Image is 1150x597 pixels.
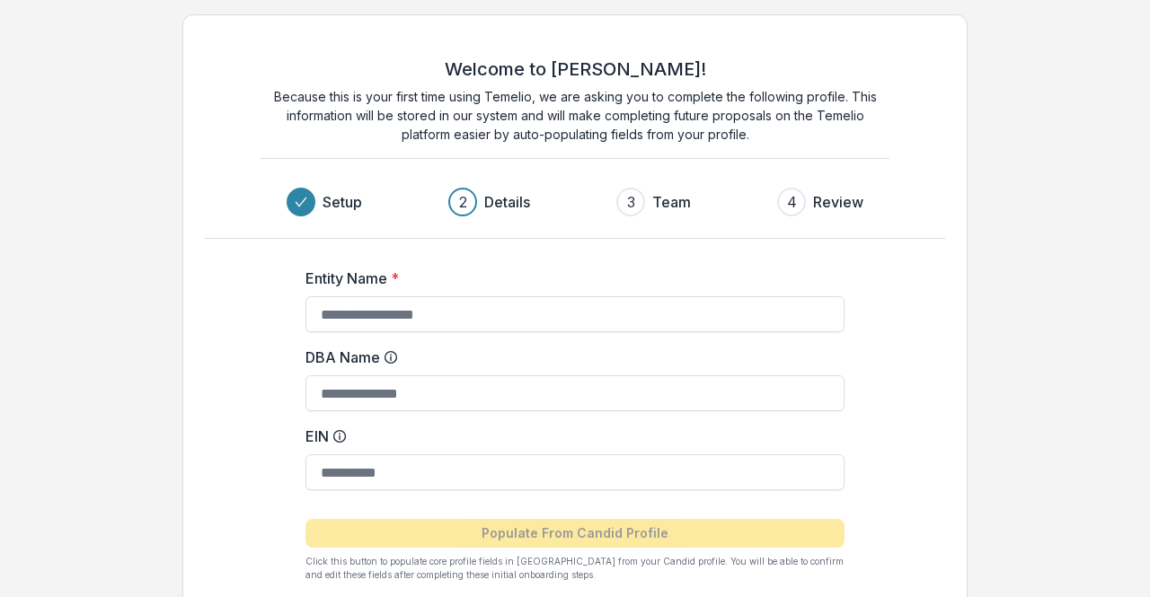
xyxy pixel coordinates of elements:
[445,58,706,80] h2: Welcome to [PERSON_NAME]!
[813,191,863,213] h3: Review
[323,191,362,213] h3: Setup
[305,426,834,447] label: EIN
[459,191,467,213] div: 2
[787,191,797,213] div: 4
[627,191,635,213] div: 3
[287,188,863,216] div: Progress
[261,87,889,144] p: Because this is your first time using Temelio, we are asking you to complete the following profil...
[305,555,845,582] p: Click this button to populate core profile fields in [GEOGRAPHIC_DATA] from your Candid profile. ...
[484,191,530,213] h3: Details
[305,268,834,289] label: Entity Name
[305,347,834,368] label: DBA Name
[652,191,691,213] h3: Team
[305,519,845,548] button: Populate From Candid Profile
